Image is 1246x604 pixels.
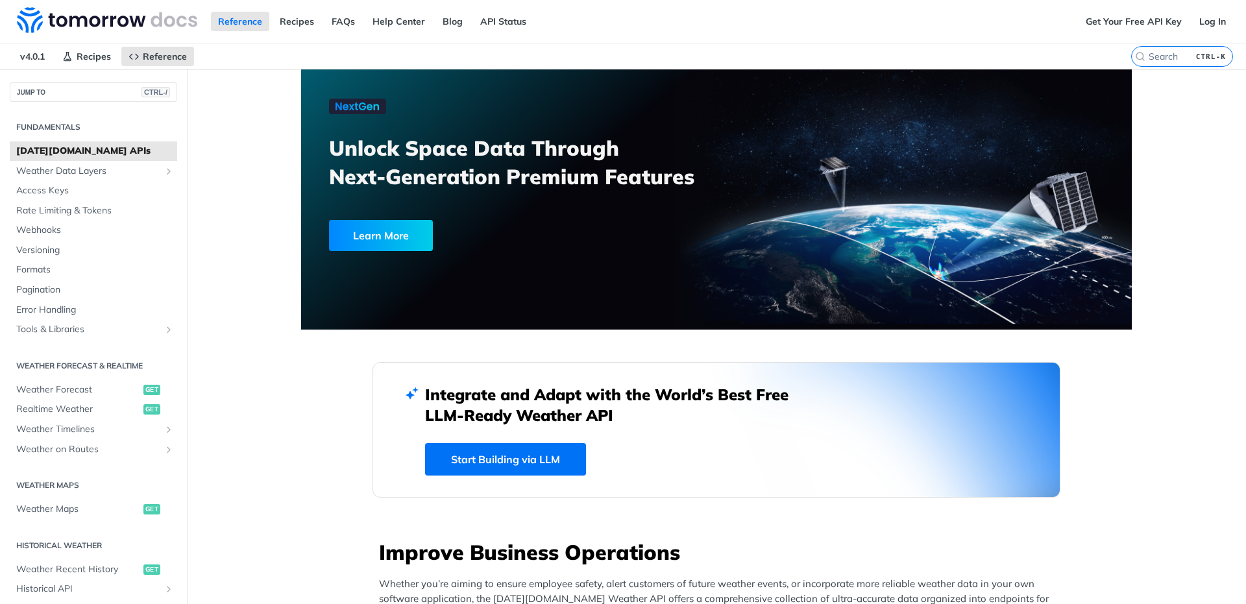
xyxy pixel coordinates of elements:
div: Learn More [329,220,433,251]
span: Error Handling [16,304,174,317]
h3: Improve Business Operations [379,538,1060,566]
span: Weather Recent History [16,563,140,576]
a: [DATE][DOMAIN_NAME] APIs [10,141,177,161]
span: Realtime Weather [16,403,140,416]
span: Webhooks [16,224,174,237]
a: Error Handling [10,300,177,320]
span: Weather on Routes [16,443,160,456]
img: Tomorrow.io Weather API Docs [17,7,197,33]
span: get [143,564,160,575]
span: Pagination [16,284,174,296]
span: CTRL-/ [141,87,170,97]
h3: Unlock Space Data Through Next-Generation Premium Features [329,134,731,191]
a: FAQs [324,12,362,31]
a: Historical APIShow subpages for Historical API [10,579,177,599]
a: Help Center [365,12,432,31]
span: get [143,385,160,395]
a: Weather Mapsget [10,500,177,519]
a: Rate Limiting & Tokens [10,201,177,221]
span: Weather Data Layers [16,165,160,178]
a: Log In [1192,12,1233,31]
span: Rate Limiting & Tokens [16,204,174,217]
span: Tools & Libraries [16,323,160,336]
kbd: CTRL-K [1193,50,1229,63]
a: Tools & LibrariesShow subpages for Tools & Libraries [10,320,177,339]
a: Weather Data LayersShow subpages for Weather Data Layers [10,162,177,181]
svg: Search [1135,51,1145,62]
span: Versioning [16,244,174,257]
span: Weather Forecast [16,383,140,396]
h2: Weather Maps [10,479,177,491]
button: JUMP TOCTRL-/ [10,82,177,102]
span: v4.0.1 [13,47,52,66]
a: Reference [211,12,269,31]
span: Recipes [77,51,111,62]
a: Weather Forecastget [10,380,177,400]
button: Show subpages for Tools & Libraries [164,324,174,335]
a: Blog [435,12,470,31]
span: get [143,504,160,514]
span: Access Keys [16,184,174,197]
a: Weather TimelinesShow subpages for Weather Timelines [10,420,177,439]
a: Access Keys [10,181,177,200]
span: Historical API [16,583,160,596]
h2: Historical Weather [10,540,177,551]
a: Weather Recent Historyget [10,560,177,579]
span: get [143,404,160,415]
span: Formats [16,263,174,276]
span: [DATE][DOMAIN_NAME] APIs [16,145,174,158]
img: NextGen [329,99,386,114]
a: Webhooks [10,221,177,240]
button: Show subpages for Weather Timelines [164,424,174,435]
button: Show subpages for Weather on Routes [164,444,174,455]
a: Formats [10,260,177,280]
h2: Weather Forecast & realtime [10,360,177,372]
a: Weather on RoutesShow subpages for Weather on Routes [10,440,177,459]
a: Realtime Weatherget [10,400,177,419]
h2: Fundamentals [10,121,177,133]
a: Learn More [329,220,650,251]
a: API Status [473,12,533,31]
a: Versioning [10,241,177,260]
h2: Integrate and Adapt with the World’s Best Free LLM-Ready Weather API [425,384,808,426]
a: Start Building via LLM [425,443,586,476]
button: Show subpages for Weather Data Layers [164,166,174,176]
a: Get Your Free API Key [1079,12,1189,31]
button: Show subpages for Historical API [164,584,174,594]
a: Recipes [273,12,321,31]
a: Pagination [10,280,177,300]
span: Weather Maps [16,503,140,516]
span: Reference [143,51,187,62]
span: Weather Timelines [16,423,160,436]
a: Reference [121,47,194,66]
a: Recipes [55,47,118,66]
